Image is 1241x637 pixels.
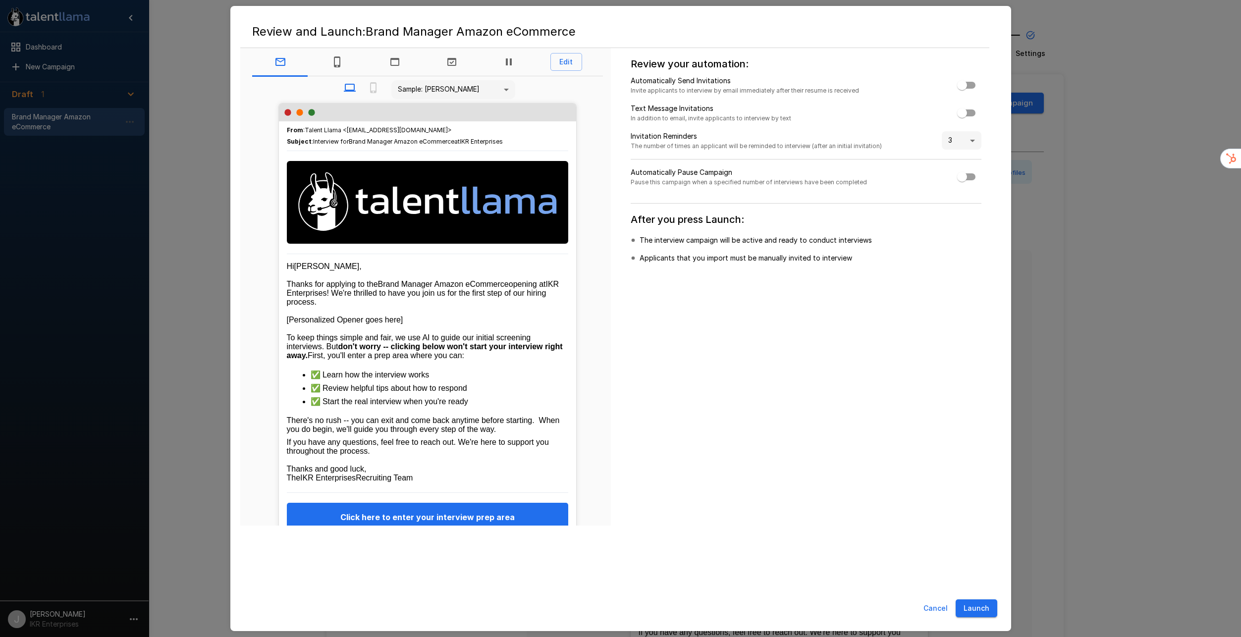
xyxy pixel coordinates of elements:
h6: After you press Launch: [631,212,981,227]
svg: Email [274,56,286,68]
div: Sample: [PERSON_NAME] [391,80,515,99]
span: Hi [287,262,294,270]
span: : [287,137,503,147]
span: Invite applicants to interview by email immediately after their resume is received [631,86,859,96]
span: Interview for [313,138,349,145]
p: Applicants that you import must be manually invited to interview [640,253,852,263]
span: Pause this campaign when a specified number of interviews have been completed [631,177,867,187]
b: Subject [287,138,312,145]
span: Thanks for applying to the [287,280,378,288]
b: From [287,126,303,134]
span: Brand Manager Amazon eCommerce [378,280,509,288]
span: ✅ Start the real interview when you're ready [311,397,468,406]
span: There's no rush -- you can exit and come back anytime before starting. When you do begin, we'll g... [287,416,562,433]
span: IKR Enterprises [460,138,503,145]
span: opening at [509,280,546,288]
span: The number of times an applicant will be reminded to interview (after an initial invitation) [631,141,882,151]
span: First, you'll enter a prep area where you can: [308,351,464,360]
span: [PERSON_NAME] [294,262,360,270]
span: If you have any questions, feel free to reach out. We're here to support you throughout the process. [287,438,551,455]
p: Text Message Invitations [631,104,791,113]
p: The interview campaign will be active and ready to conduct interviews [640,235,872,245]
span: at [454,138,460,145]
p: Invitation Reminders [631,131,882,141]
span: ! We're thrilled to have you join us for the first step of our hiring process. [287,289,548,306]
svg: Paused [503,56,515,68]
button: Click here to enter your interview prep area [287,503,568,531]
span: To keep things simple and fair, we use AI to guide our initial screening interviews. But [287,333,533,351]
span: In addition to email, invite applicants to interview by text [631,113,791,123]
strong: don't worry -- clicking below won't start your interview right away. [287,342,565,360]
img: Talent Llama [287,161,568,242]
span: The [287,474,301,482]
span: IKR Enterprises [287,280,559,297]
button: Edit [550,53,582,71]
h6: Review your automation: [631,56,981,72]
span: Thanks and good luck, [287,465,367,473]
p: Automatically Send Invitations [631,76,859,86]
span: Recruiting Team [356,474,413,482]
span: ✅ Learn how the interview works [311,371,430,379]
span: , [359,262,361,270]
svg: Text [331,56,343,68]
div: 3 [942,131,981,150]
svg: Complete [446,56,458,68]
button: Cancel [919,599,952,618]
span: ✅ Review helpful tips about how to respond [311,384,467,392]
svg: Welcome [389,56,401,68]
h2: Review and Launch: Brand Manager Amazon eCommerce [240,16,1001,48]
span: [Personalized Opener goes here] [287,316,403,324]
span: Brand Manager Amazon eCommerce [349,138,454,145]
button: Launch [956,599,997,618]
p: Automatically Pause Campaign [631,167,867,177]
span: : Talent Llama <[EMAIL_ADDRESS][DOMAIN_NAME]> [287,125,452,135]
span: IKR Enterprises [300,474,356,482]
